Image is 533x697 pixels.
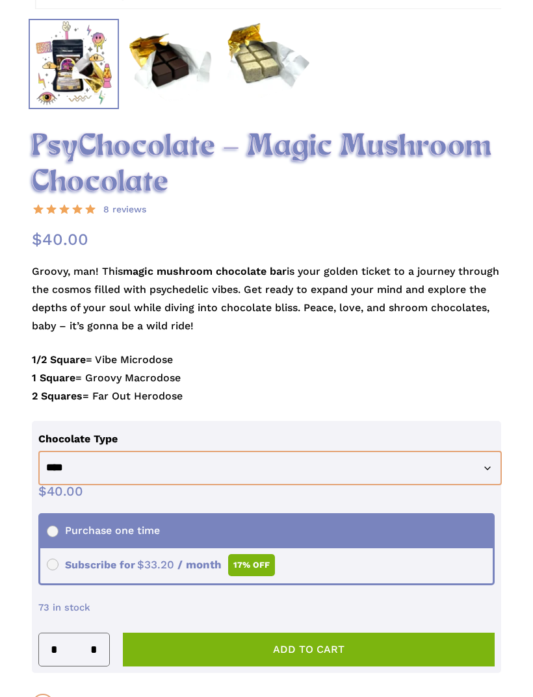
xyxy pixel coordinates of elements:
span: / month [177,558,222,571]
span: $ [137,558,144,571]
bdi: 40.00 [32,230,88,249]
span: 33.20 [137,558,174,571]
strong: magic mushroom chocolate bar [123,265,287,277]
bdi: 40.00 [38,483,83,499]
span: Purchase one time [47,524,160,537]
p: Groovy, man! This is your golden ticket to a journey through the cosmos filled with psychedelic v... [32,262,501,351]
p: 73 in stock [38,598,495,626]
h2: PsyChocolate – Magic Mushroom Chocolate [32,129,501,201]
span: Subscribe for [47,559,275,571]
button: Add to cart [123,633,495,666]
strong: 1/2 Square [32,353,86,366]
span: $ [32,230,42,249]
label: Chocolate Type [38,433,118,445]
img: Unwrapped dark chocolate squares with gold foil [125,19,215,108]
img: Open package of unwrapped beige chocolate squares. [222,19,311,108]
strong: 1 Square [32,372,75,384]
input: Product quantity [62,633,86,666]
p: = Vibe Microdose = Groovy Macrodose = Far Out Herodose [32,351,501,421]
strong: 2 Squares [32,390,83,402]
span: $ [38,483,47,499]
img: Psy Guys mushroom chocolate packaging with psychedelic designs. [29,19,118,108]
